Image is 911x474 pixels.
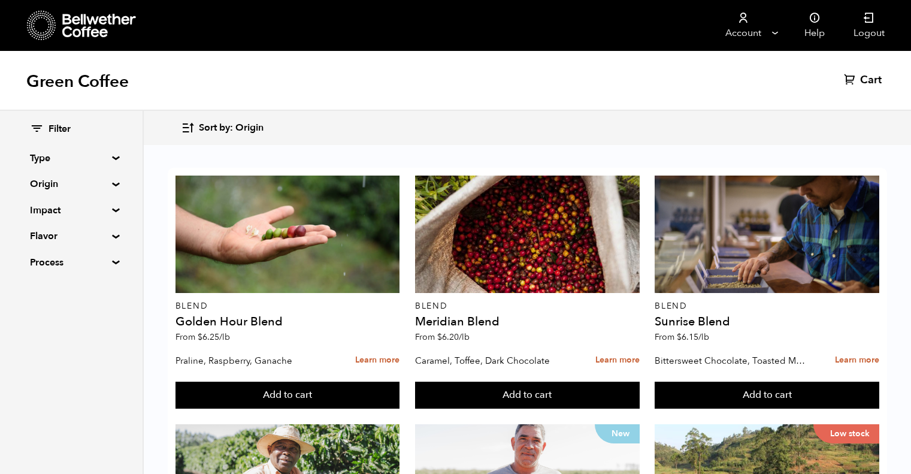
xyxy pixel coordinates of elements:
[199,122,264,135] span: Sort by: Origin
[30,177,113,191] summary: Origin
[437,331,442,343] span: $
[175,316,400,328] h4: Golden Hour Blend
[415,382,640,409] button: Add to cart
[355,348,399,373] a: Learn more
[30,229,113,243] summary: Flavor
[30,255,113,270] summary: Process
[198,331,202,343] span: $
[219,331,230,343] span: /lb
[835,348,879,373] a: Learn more
[175,352,328,370] p: Praline, Raspberry, Ganache
[655,352,807,370] p: Bittersweet Chocolate, Toasted Marshmallow, Candied Orange, Praline
[595,424,640,443] p: New
[655,302,879,310] p: Blend
[595,348,640,373] a: Learn more
[415,302,640,310] p: Blend
[860,73,882,87] span: Cart
[26,71,129,92] h1: Green Coffee
[459,331,470,343] span: /lb
[655,382,879,409] button: Add to cart
[175,302,400,310] p: Blend
[415,352,568,370] p: Caramel, Toffee, Dark Chocolate
[844,73,885,87] a: Cart
[437,331,470,343] bdi: 6.20
[698,331,709,343] span: /lb
[415,331,470,343] span: From
[655,331,709,343] span: From
[175,331,230,343] span: From
[655,316,879,328] h4: Sunrise Blend
[30,151,113,165] summary: Type
[813,424,879,443] p: Low stock
[677,331,709,343] bdi: 6.15
[30,203,113,218] summary: Impact
[49,123,71,136] span: Filter
[677,331,682,343] span: $
[198,331,230,343] bdi: 6.25
[415,316,640,328] h4: Meridian Blend
[175,382,400,409] button: Add to cart
[181,114,264,142] button: Sort by: Origin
